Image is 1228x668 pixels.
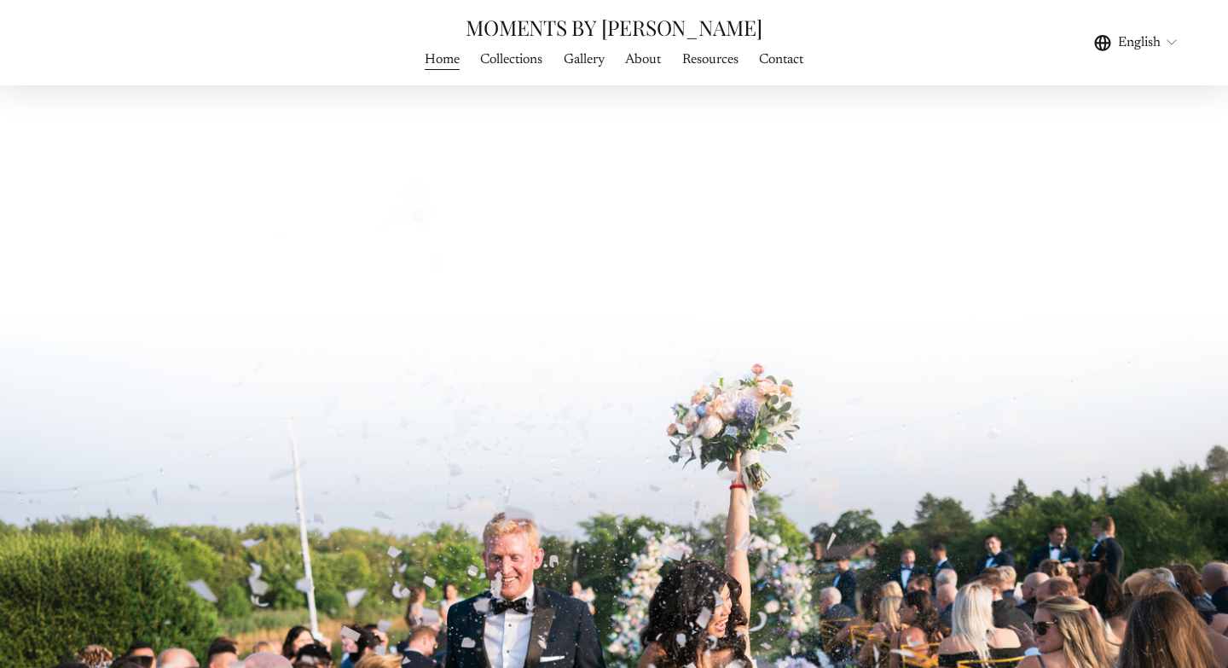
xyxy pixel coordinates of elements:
[682,48,739,71] a: Resources
[466,13,762,41] a: MOMENTS BY [PERSON_NAME]
[1118,32,1161,53] span: English
[425,48,460,71] a: Home
[564,48,605,71] a: folder dropdown
[1094,31,1179,54] div: language picker
[480,48,542,71] a: Collections
[625,48,661,71] a: About
[564,49,605,70] span: Gallery
[759,48,803,71] a: Contact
